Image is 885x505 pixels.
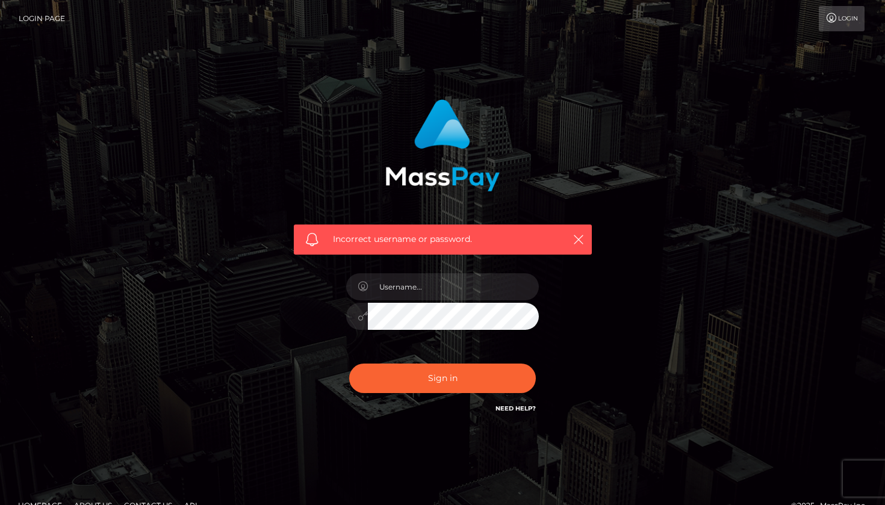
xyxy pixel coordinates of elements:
a: Login Page [19,6,65,31]
input: Username... [368,273,539,300]
a: Login [819,6,865,31]
button: Sign in [349,364,536,393]
a: Need Help? [495,404,536,412]
img: MassPay Login [385,99,500,191]
span: Incorrect username or password. [333,233,553,246]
